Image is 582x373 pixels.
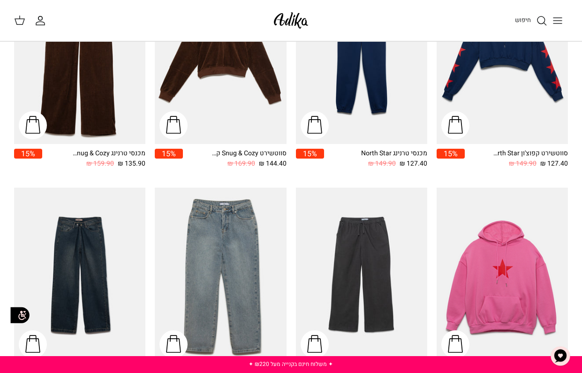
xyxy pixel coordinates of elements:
a: מכנסי ג'ינס It’s a Moment גזרה רחבה | BAGGY [14,188,145,363]
span: 149.90 ₪ [368,159,396,169]
a: מכנסי טרנינג Snug & Cozy גזרה משוחררת 135.90 ₪ 159.90 ₪ [42,149,145,169]
div: סווטשירט קפוצ'ון North Star אוברסייז [493,149,568,159]
a: סווטשירט קפוצ'ון North Star אוברסייז 127.40 ₪ 149.90 ₪ [465,149,568,169]
span: 159.90 ₪ [86,159,114,169]
span: 15% [296,149,324,159]
span: 127.40 ₪ [400,159,427,169]
span: 149.90 ₪ [509,159,537,169]
button: Toggle menu [547,10,568,31]
span: 15% [155,149,183,159]
a: 15% [296,149,324,169]
a: החשבון שלי [35,15,50,26]
span: 135.90 ₪ [118,159,145,169]
a: מכנסי טרנינג North Star 127.40 ₪ 149.90 ₪ [324,149,427,169]
span: 15% [437,149,465,159]
a: מכנסיים רחבים Nostalgic Feels קורדרוי [296,188,427,363]
button: צ'אט [546,342,574,370]
span: חיפוש [515,15,531,24]
div: מכנסי טרנינג North Star [352,149,427,159]
div: מכנסי טרנינג Snug & Cozy גזרה משוחררת [70,149,145,159]
a: מכנסי ג'ינס Keep It Real [155,188,286,363]
span: 15% [14,149,42,159]
a: ✦ משלוח חינם בקנייה מעל ₪220 ✦ [249,360,333,368]
img: accessibility_icon02.svg [7,302,33,328]
span: 169.90 ₪ [227,159,255,169]
a: 15% [155,149,183,169]
span: 144.40 ₪ [259,159,287,169]
a: 15% [437,149,465,169]
a: סווטשירט קפוצ'ון Star Power אוברסייז [437,188,568,363]
a: 15% [14,149,42,169]
div: סווטשירט Snug & Cozy קרופ [212,149,287,159]
img: Adika IL [271,9,311,31]
span: 127.40 ₪ [540,159,568,169]
a: חיפוש [515,15,547,26]
a: סווטשירט Snug & Cozy קרופ 144.40 ₪ 169.90 ₪ [183,149,286,169]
